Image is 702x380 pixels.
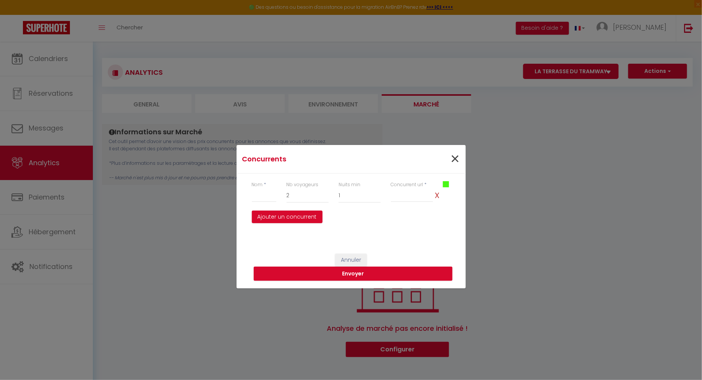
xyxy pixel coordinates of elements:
h4: Concurrents [242,154,384,164]
button: Annuler [335,254,367,267]
button: Envoyer [254,267,452,281]
span: x [433,187,441,202]
label: Nuits min [339,181,360,188]
label: Nom [252,181,263,188]
label: Concurrent url [391,181,423,188]
button: Close [451,151,460,167]
label: Nb voyageurs [287,181,319,188]
span: × [451,148,460,171]
button: Ajouter un concurrent [252,211,323,224]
